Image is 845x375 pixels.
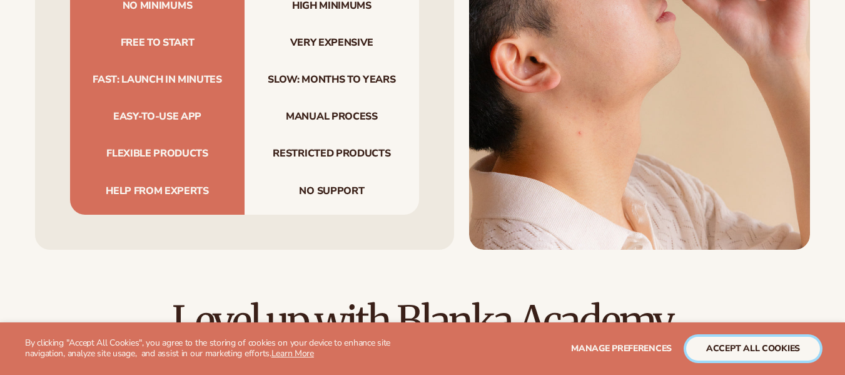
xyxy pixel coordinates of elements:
span: Very expensive [245,24,419,61]
span: Easy-to-use app [70,98,245,135]
a: Learn More [271,347,314,359]
span: Restricted products [245,135,419,172]
p: By clicking "Accept All Cookies", you agree to the storing of cookies on your device to enhance s... [25,338,417,359]
span: Manual process [245,98,419,135]
span: Fast: launch in minutes [70,61,245,98]
span: Flexible products [70,135,245,172]
button: accept all cookies [686,337,820,361]
span: Free to start [70,24,245,61]
span: No support [245,173,419,215]
h2: Level up with Blanka Academy [35,300,810,342]
span: Help from experts [70,173,245,215]
span: Manage preferences [571,342,672,354]
button: Manage preferences [571,337,672,361]
span: Slow: months to years [245,61,419,98]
